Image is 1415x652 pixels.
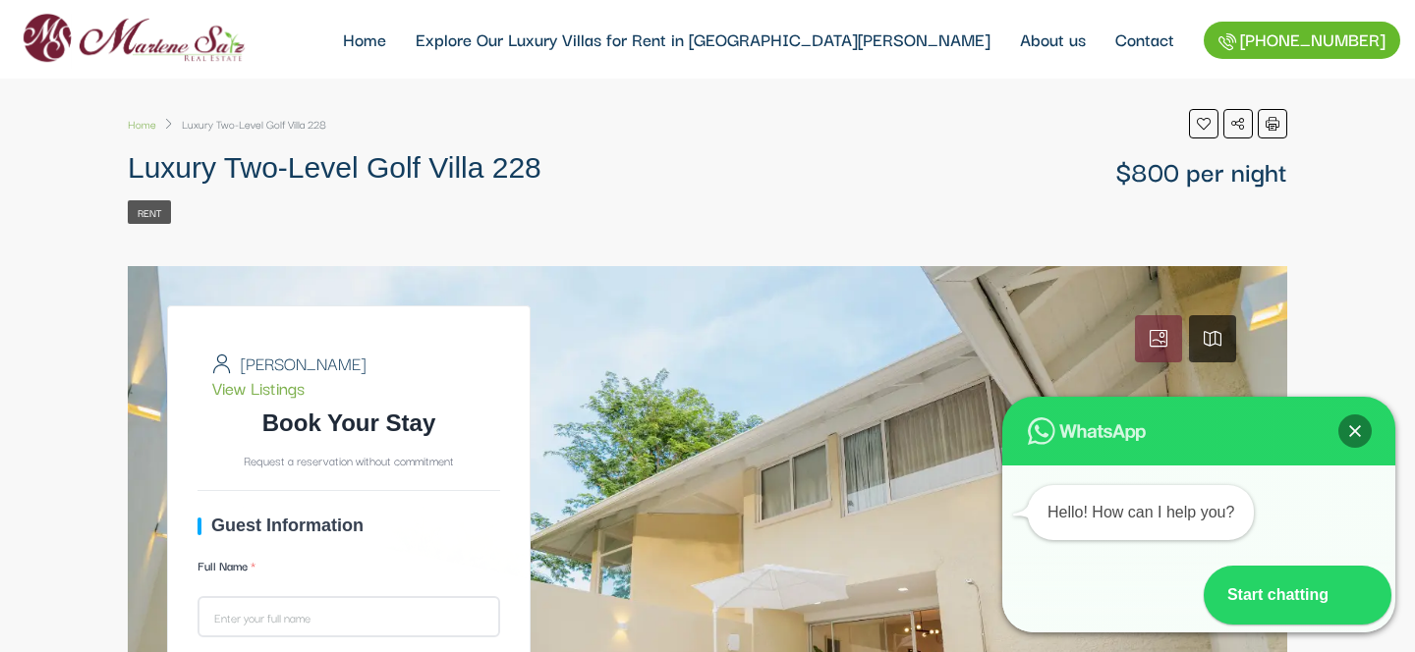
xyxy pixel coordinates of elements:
div: Hello! How can I help you? [1028,485,1254,540]
div: Start chatting [1204,566,1332,625]
a: View Listings [212,374,305,401]
img: logo [15,7,252,71]
a: Rent [128,200,171,224]
input: Enter your full name [198,596,500,637]
span: Luxury Two-Level Golf Villa 228 [128,151,541,184]
p: Request a reservation without commitment [198,446,500,475]
a: [PHONE_NUMBER] [1204,22,1400,59]
a: Home [128,109,156,138]
li: [PERSON_NAME] [212,351,458,375]
div: Start chatting [1204,566,1391,625]
div: Close [1338,414,1372,448]
li: Luxury Two-Level Golf Villa 228 [156,109,326,138]
h3: Book Your Stay [198,409,500,438]
li: $800 per night [1115,156,1287,186]
h4: Guest Information [198,516,500,537]
label: Full Name [198,551,500,590]
span: Home [128,115,156,133]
